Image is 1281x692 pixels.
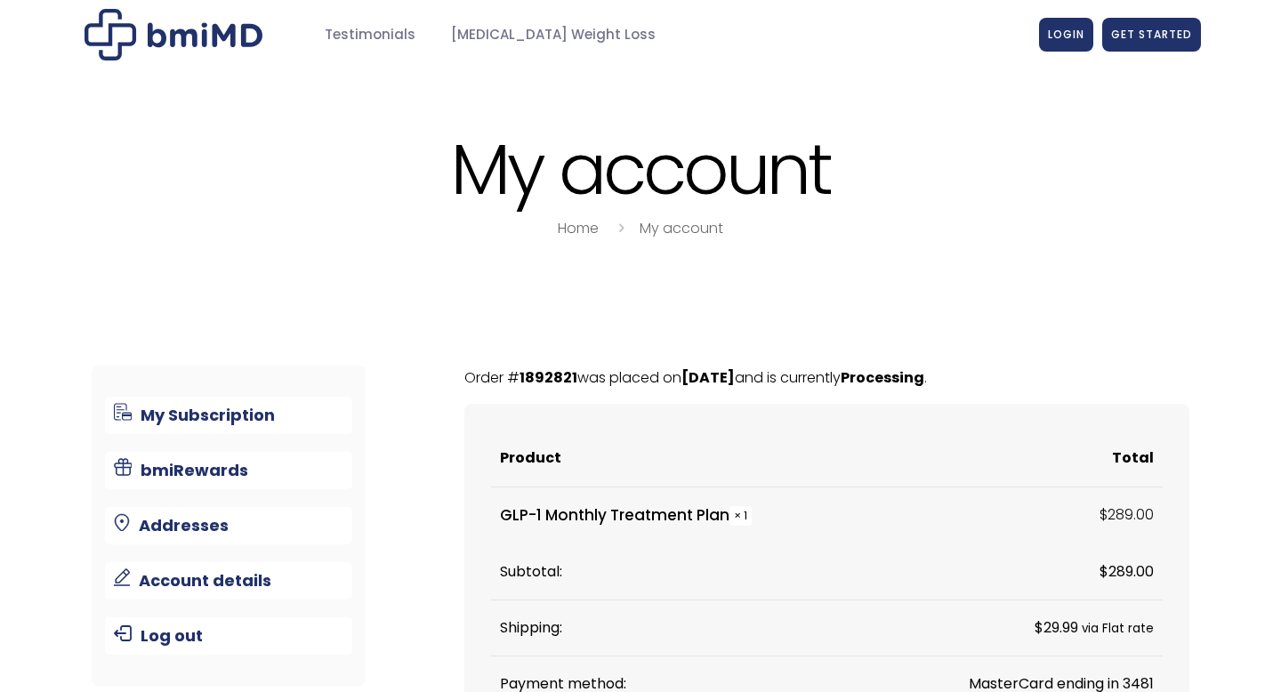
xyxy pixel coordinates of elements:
a: [MEDICAL_DATA] Weight Loss [433,18,673,52]
th: Total [874,430,1163,487]
img: My account [85,9,262,60]
mark: Processing [841,367,924,388]
i: breadcrumbs separator [611,218,631,238]
span: LOGIN [1048,27,1084,42]
span: [MEDICAL_DATA] Weight Loss [451,25,656,45]
h1: My account [80,132,1201,207]
span: $ [1100,504,1108,525]
small: via Flat rate [1082,620,1154,637]
a: Testimonials [307,18,433,52]
span: $ [1035,617,1043,638]
span: Testimonials [325,25,415,45]
span: 29.99 [1035,617,1078,638]
td: GLP-1 Monthly Treatment Plan [491,487,874,544]
a: Account details [105,562,353,599]
bdi: 289.00 [1100,504,1154,525]
span: $ [1100,561,1108,582]
nav: Account pages [92,366,367,686]
a: My account [640,218,723,238]
a: Home [558,218,599,238]
a: GET STARTED [1102,18,1201,52]
a: Addresses [105,507,353,544]
p: Order # was placed on and is currently . [464,366,1189,390]
strong: × 1 [729,506,752,526]
a: Log out [105,617,353,655]
th: Shipping: [491,600,874,656]
mark: [DATE] [681,367,735,388]
a: bmiRewards [105,452,353,489]
th: Product [491,430,874,487]
span: GET STARTED [1111,27,1192,42]
span: 289.00 [1100,561,1154,582]
th: Subtotal: [491,544,874,600]
a: My Subscription [105,397,353,434]
mark: 1892821 [520,367,577,388]
a: LOGIN [1039,18,1093,52]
